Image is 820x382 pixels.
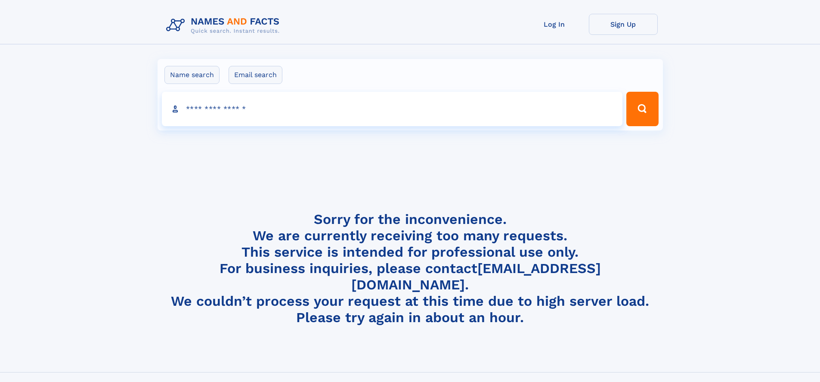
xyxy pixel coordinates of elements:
[162,92,623,126] input: search input
[163,14,287,37] img: Logo Names and Facts
[351,260,601,293] a: [EMAIL_ADDRESS][DOMAIN_NAME]
[520,14,589,35] a: Log In
[626,92,658,126] button: Search Button
[164,66,220,84] label: Name search
[229,66,282,84] label: Email search
[589,14,658,35] a: Sign Up
[163,211,658,326] h4: Sorry for the inconvenience. We are currently receiving too many requests. This service is intend...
